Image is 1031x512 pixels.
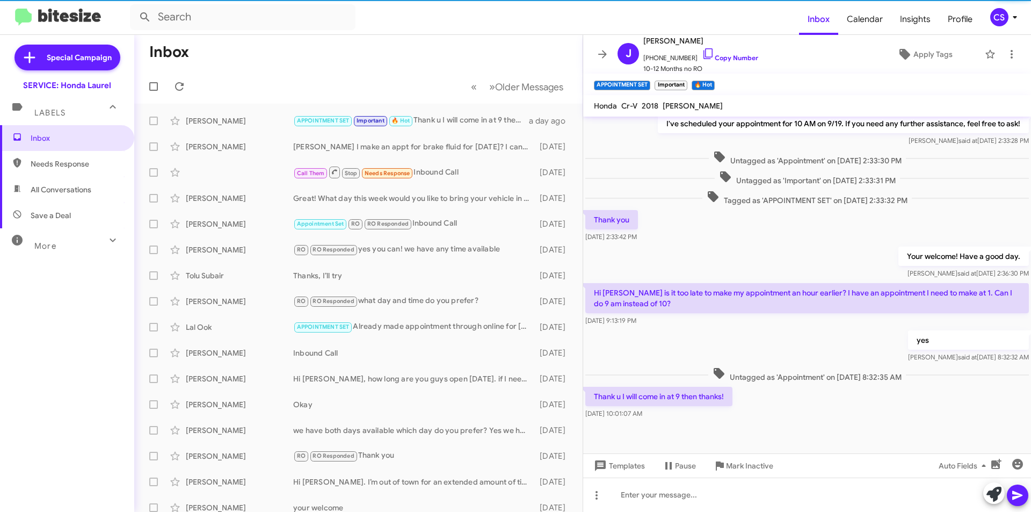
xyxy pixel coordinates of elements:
[186,116,293,126] div: [PERSON_NAME]
[293,141,534,152] div: [PERSON_NAME] I make an appt for brake fluid for [DATE]? I can leave the car [DATE] night with th...
[534,296,574,307] div: [DATE]
[643,34,758,47] span: [PERSON_NAME]
[186,348,293,358] div: [PERSON_NAME]
[981,8,1019,26] button: CS
[297,220,344,227] span: Appointment Set
[891,4,939,35] a: Insights
[585,210,638,229] p: Thank you
[908,353,1029,361] span: [PERSON_NAME] [DATE] 8:32:32 AM
[186,296,293,307] div: [PERSON_NAME]
[293,165,534,179] div: Inbound Call
[534,348,574,358] div: [DATE]
[186,141,293,152] div: [PERSON_NAME]
[186,244,293,255] div: [PERSON_NAME]
[293,321,534,333] div: Already made appointment through online for [DATE],[DATE] for morning 8 :30AM.
[726,456,773,475] span: Mark Inactive
[913,45,953,64] span: Apply Tags
[297,246,306,253] span: RO
[365,170,410,177] span: Needs Response
[705,456,782,475] button: Mark Inactive
[907,269,1029,277] span: [PERSON_NAME] [DATE] 2:36:30 PM
[186,322,293,333] div: Lal Ook
[31,133,122,143] span: Inbox
[708,367,906,383] span: Untagged as 'Appointment' on [DATE] 8:32:35 AM
[939,456,990,475] span: Auto Fields
[297,298,306,305] span: RO
[367,220,409,227] span: RO Responded
[483,76,570,98] button: Next
[702,54,758,62] a: Copy Number
[471,80,477,93] span: «
[293,425,534,436] div: we have both days available which day do you prefer? Yes we have a shuttle as long as its within ...
[930,456,999,475] button: Auto Fields
[464,76,483,98] button: Previous
[293,218,534,230] div: Inbound Call
[585,409,642,417] span: [DATE] 10:01:07 AM
[293,243,534,256] div: yes you can! we have any time available
[297,323,350,330] span: APPOINTMENT SET
[908,330,1029,350] p: yes
[293,193,534,204] div: Great! What day this week would you like to bring your vehicle in for service in the afternoon?
[34,241,56,251] span: More
[130,4,355,30] input: Search
[585,316,636,324] span: [DATE] 9:13:19 PM
[186,399,293,410] div: [PERSON_NAME]
[293,348,534,358] div: Inbound Call
[692,81,715,90] small: 🔥 Hot
[534,373,574,384] div: [DATE]
[351,220,360,227] span: RO
[293,450,534,462] div: Thank you
[186,477,293,487] div: [PERSON_NAME]
[675,456,696,475] span: Pause
[357,117,384,124] span: Important
[957,269,976,277] span: said at
[34,108,66,118] span: Labels
[534,477,574,487] div: [DATE]
[297,452,306,459] span: RO
[149,44,189,61] h1: Inbox
[186,193,293,204] div: [PERSON_NAME]
[534,451,574,461] div: [DATE]
[898,247,1029,266] p: Your welcome! Have a good day.
[293,399,534,410] div: Okay
[909,136,1029,145] span: [PERSON_NAME] [DATE] 2:33:28 PM
[534,322,574,333] div: [DATE]
[14,45,120,70] a: Special Campaign
[621,101,637,111] span: Cr-V
[47,52,112,63] span: Special Campaign
[663,101,723,111] span: [PERSON_NAME]
[585,233,637,241] span: [DATE] 2:33:42 PM
[534,141,574,152] div: [DATE]
[186,451,293,461] div: [PERSON_NAME]
[186,270,293,281] div: Tolu Subair
[23,80,111,91] div: SERVICE: Honda Laurel
[313,298,354,305] span: RO Responded
[534,270,574,281] div: [DATE]
[626,45,631,62] span: J
[293,373,534,384] div: Hi [PERSON_NAME], how long are you guys open [DATE]. if I need to get my starter changed, would t...
[643,47,758,63] span: [PHONE_NUMBER]
[958,353,977,361] span: said at
[391,117,410,124] span: 🔥 Hot
[715,170,900,186] span: Untagged as 'Important' on [DATE] 2:33:31 PM
[345,170,358,177] span: Stop
[838,4,891,35] a: Calendar
[655,81,687,90] small: Important
[869,45,979,64] button: Apply Tags
[293,477,534,487] div: Hi [PERSON_NAME]. I’m out of town for an extended amount of time, but I’ll be bring it in when I ...
[186,425,293,436] div: [PERSON_NAME]
[585,283,1029,313] p: Hi [PERSON_NAME] is it too late to make my appointment an hour earlier? I have an appointment I n...
[939,4,981,35] a: Profile
[702,190,912,206] span: Tagged as 'APPOINTMENT SET' on [DATE] 2:33:32 PM
[642,101,658,111] span: 2018
[799,4,838,35] a: Inbox
[709,150,906,166] span: Untagged as 'Appointment' on [DATE] 2:33:30 PM
[534,425,574,436] div: [DATE]
[31,184,91,195] span: All Conversations
[529,116,574,126] div: a day ago
[534,244,574,255] div: [DATE]
[594,101,617,111] span: Honda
